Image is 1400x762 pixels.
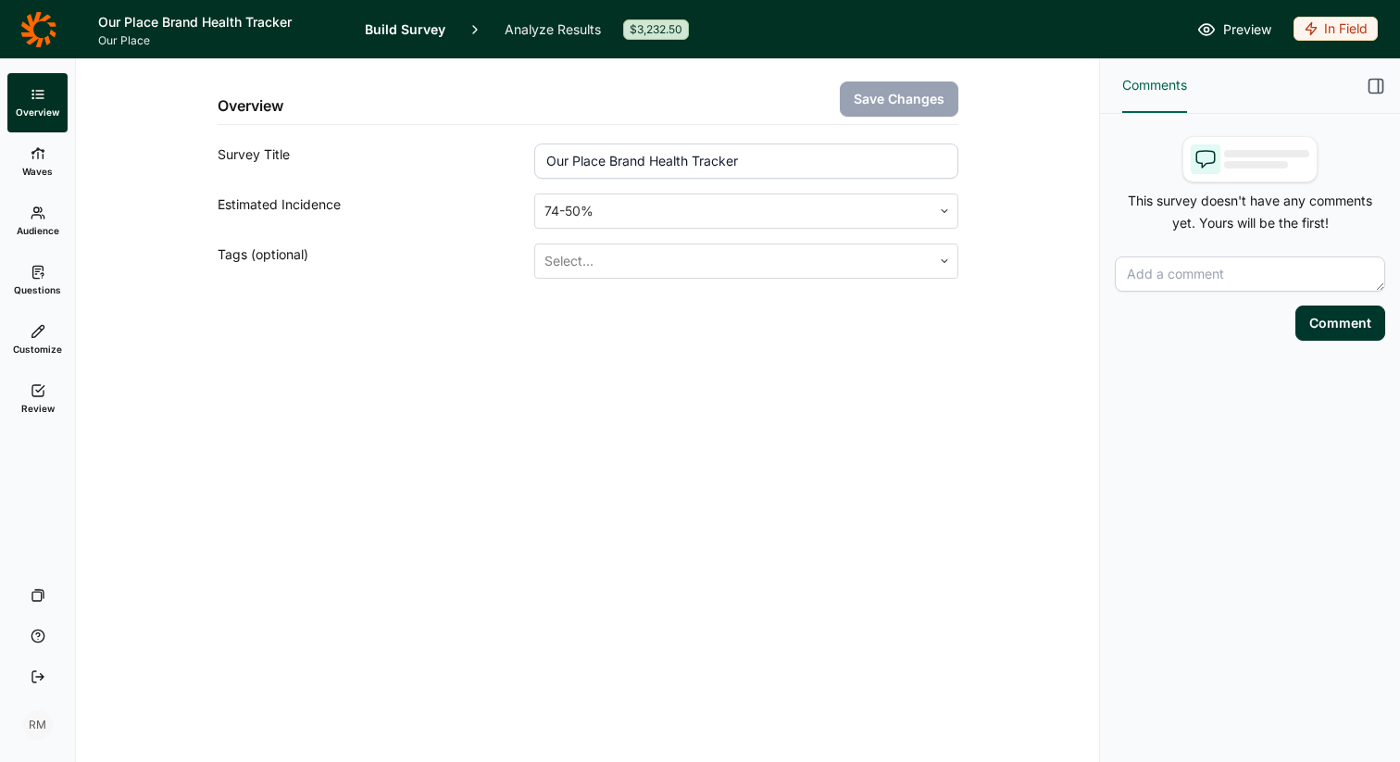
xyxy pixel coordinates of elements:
[1294,17,1378,43] button: In Field
[7,369,68,429] a: Review
[1197,19,1271,41] a: Preview
[7,132,68,192] a: Waves
[13,343,62,356] span: Customize
[17,224,59,237] span: Audience
[7,192,68,251] a: Audience
[21,402,55,415] span: Review
[7,251,68,310] a: Questions
[1294,17,1378,41] div: In Field
[1223,19,1271,41] span: Preview
[1122,59,1187,113] button: Comments
[22,165,53,178] span: Waves
[23,710,53,740] div: RM
[14,283,61,296] span: Questions
[1115,190,1385,234] p: This survey doesn't have any comments yet. Yours will be the first!
[1295,306,1385,341] button: Comment
[534,144,957,179] input: ex: Package testing study
[1122,74,1187,96] span: Comments
[7,310,68,369] a: Customize
[623,19,689,40] div: $3,232.50
[16,106,59,119] span: Overview
[218,194,535,229] div: Estimated Incidence
[98,11,343,33] h1: Our Place Brand Health Tracker
[218,244,535,279] div: Tags (optional)
[840,81,958,117] button: Save Changes
[218,94,283,117] h2: Overview
[218,144,535,179] div: Survey Title
[98,33,343,48] span: Our Place
[7,73,68,132] a: Overview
